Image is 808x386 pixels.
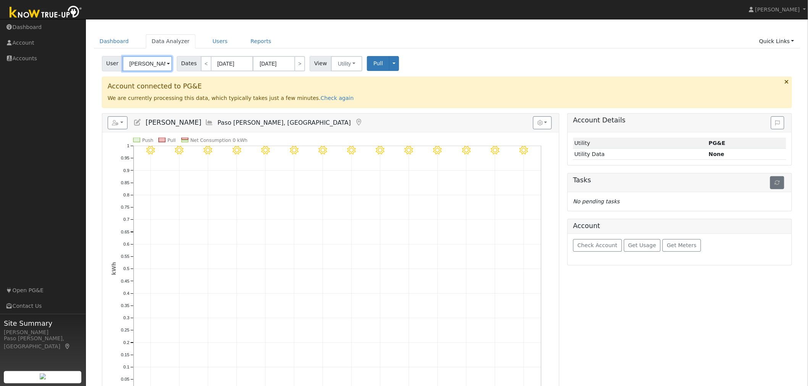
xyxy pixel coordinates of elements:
i: 8/12 - Clear [261,146,270,155]
a: Map [64,343,71,349]
i: 8/08 - Clear [146,146,155,155]
a: Users [207,34,234,48]
text: Pull [167,138,176,143]
div: Paso [PERSON_NAME], [GEOGRAPHIC_DATA] [4,335,82,351]
div: [PERSON_NAME] [4,328,82,336]
a: > [294,56,305,71]
a: Check again [321,95,354,101]
text: 0.95 [121,156,129,161]
span: User [102,56,123,71]
text: 0.9 [123,168,129,173]
img: Know True-Up [6,4,86,21]
strong: None [709,151,724,157]
text: 0.75 [121,205,129,209]
i: 8/21 - Clear [519,146,528,155]
button: Refresh [770,176,784,189]
h5: Account Details [573,116,786,124]
text: 0.6 [123,242,129,246]
span: Check Account [577,242,617,248]
text: 0.15 [121,352,129,357]
button: Check Account [573,239,622,252]
i: 8/16 - Clear [376,146,384,155]
i: 8/17 - Clear [405,146,413,155]
button: Pull [367,56,389,71]
span: [PERSON_NAME] [755,6,800,13]
button: Issue History [771,116,784,129]
a: Map [355,119,363,126]
i: 8/14 - Clear [318,146,327,155]
text: Net Consumption 0 kWh [190,138,247,143]
h5: Account [573,222,600,230]
text: 1 [127,143,129,148]
span: Get Usage [628,242,656,248]
a: Edit User (36048) [133,119,142,126]
text: 0.25 [121,328,129,333]
span: Dates [177,56,201,71]
i: 8/10 - Clear [204,146,212,155]
text: 0.05 [121,377,129,382]
span: [PERSON_NAME] [145,119,201,126]
input: Select a User [123,56,172,71]
a: < [201,56,212,71]
button: Get Meters [663,239,701,252]
i: 8/13 - Clear [290,146,298,155]
text: 0.45 [121,279,129,283]
text: 0.55 [121,254,129,259]
text: kWh [111,262,117,275]
strong: ID: 17216292, authorized: 08/22/25 [709,140,726,146]
text: 0.7 [123,217,129,222]
span: Paso [PERSON_NAME], [GEOGRAPHIC_DATA] [218,119,351,126]
span: Pull [373,60,383,66]
i: 8/19 - Clear [462,146,470,155]
i: No pending tasks [573,198,620,204]
td: Utility Data [573,149,708,160]
text: 0.8 [123,193,129,197]
text: 0.2 [123,340,129,345]
i: 8/20 - Clear [491,146,499,155]
a: Multi-Series Graph [205,119,214,126]
i: 8/18 - Clear [433,146,442,155]
text: 0.65 [121,230,129,234]
text: Push [142,138,153,143]
a: Data Analyzer [146,34,196,48]
a: Data Analyzer [132,11,186,20]
span: Get Meters [667,242,697,248]
h5: Tasks [573,176,786,184]
text: 0.85 [121,180,129,185]
td: Utility [573,138,708,149]
a: Quick Links [753,34,800,48]
div: We are currently processing this data, which typically takes just a few minutes. [102,77,792,108]
a: Dashboard [94,34,135,48]
a: Reports [245,34,277,48]
h3: Account connected to PG&E [108,82,787,90]
button: Get Usage [624,239,661,252]
span: Site Summary [4,318,82,328]
text: 0.4 [123,291,130,296]
text: 0.5 [123,267,129,271]
text: 0.35 [121,303,129,308]
text: 0.1 [123,365,129,370]
i: 8/09 - Clear [175,146,183,155]
span: View [310,56,331,71]
i: 8/15 - Clear [347,146,356,155]
text: 0.3 [123,316,129,320]
button: Utility [331,56,362,71]
img: retrieve [40,373,46,380]
i: 8/11 - Clear [233,146,241,155]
